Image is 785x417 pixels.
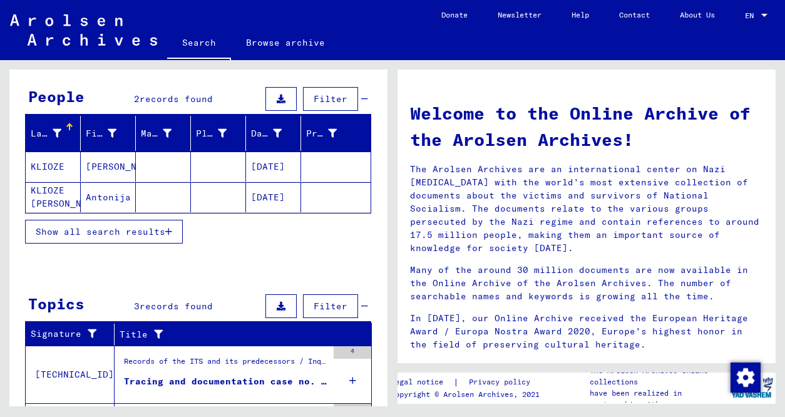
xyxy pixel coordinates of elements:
[124,356,327,373] div: Records of the ITS and its predecessors / Inquiry processing / ITS case files as of 1947 / Reposi...
[120,324,356,344] div: Title
[31,127,61,140] div: Last Name
[303,87,358,111] button: Filter
[314,301,347,312] span: Filter
[25,220,183,244] button: Show all search results
[231,28,340,58] a: Browse archive
[410,264,763,303] p: Many of the around 30 million documents are now available in the Online Archive of the Arolsen Ar...
[134,93,140,105] span: 2
[10,14,157,46] img: Arolsen_neg.svg
[590,388,729,410] p: have been realized in partnership with
[590,365,729,388] p: The Arolsen Archives online collections
[26,116,81,151] mat-header-cell: Last Name
[196,123,245,143] div: Place of Birth
[140,93,213,105] span: records found
[303,294,358,318] button: Filter
[246,152,301,182] mat-cell: [DATE]
[410,100,763,153] h1: Welcome to the Online Archive of the Arolsen Archives!
[86,123,135,143] div: First Name
[120,328,341,341] div: Title
[731,363,761,393] img: Change consent
[334,346,371,359] div: 4
[167,28,231,60] a: Search
[28,292,85,315] div: Topics
[191,116,246,151] mat-header-cell: Place of Birth
[306,123,356,143] div: Prisoner #
[246,182,301,212] mat-cell: [DATE]
[134,301,140,312] span: 3
[36,226,165,237] span: Show all search results
[391,376,545,389] div: |
[26,152,81,182] mat-cell: KLIOZE
[141,127,172,140] div: Maiden Name
[306,127,337,140] div: Prisoner #
[196,127,227,140] div: Place of Birth
[31,324,114,344] div: Signature
[124,375,327,388] div: Tracing and documentation case no. 1.691.095 for [PERSON_NAME], [PERSON_NAME] born [DEMOGRAPHIC_D...
[31,123,80,143] div: Last Name
[410,312,763,351] p: In [DATE], our Online Archive received the European Heritage Award / Europa Nostra Award 2020, Eu...
[334,404,371,416] div: 4
[459,376,545,389] a: Privacy policy
[136,116,191,151] mat-header-cell: Maiden Name
[729,372,776,403] img: yv_logo.png
[81,152,136,182] mat-cell: [PERSON_NAME]
[745,11,759,20] span: EN
[26,346,115,403] td: [TECHNICAL_ID]
[28,85,85,108] div: People
[301,116,371,151] mat-header-cell: Prisoner #
[81,116,136,151] mat-header-cell: First Name
[31,327,98,341] div: Signature
[391,389,545,400] p: Copyright © Arolsen Archives, 2021
[81,182,136,212] mat-cell: Antonija
[26,182,81,212] mat-cell: KLIOZE [PERSON_NAME]
[246,116,301,151] mat-header-cell: Date of Birth
[251,127,282,140] div: Date of Birth
[314,93,347,105] span: Filter
[391,376,453,389] a: Legal notice
[140,301,213,312] span: records found
[251,123,300,143] div: Date of Birth
[86,127,116,140] div: First Name
[141,123,190,143] div: Maiden Name
[410,163,763,255] p: The Arolsen Archives are an international center on Nazi [MEDICAL_DATA] with the world’s most ext...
